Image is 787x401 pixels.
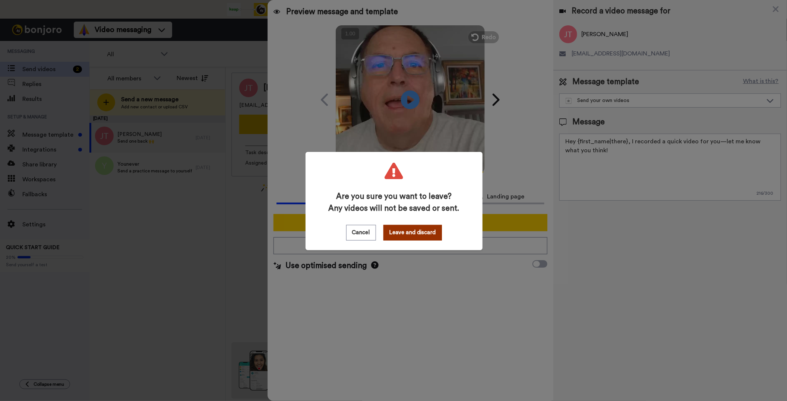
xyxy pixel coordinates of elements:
span: Are you sure you want to leave? [329,192,459,201]
img: c638375f-eacb-431c-9714-bd8d08f708a7-1584310529.jpg [1,1,21,22]
span: Hi [PERSON_NAME], thank you so much for signing up! I wanted to say thanks in person with a quick... [42,6,99,83]
button: Leave and discard [383,225,442,241]
button: Cancel [346,225,376,241]
span: Any videos will not be saved or sent. [329,204,459,213]
img: mute-white.svg [24,24,33,33]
